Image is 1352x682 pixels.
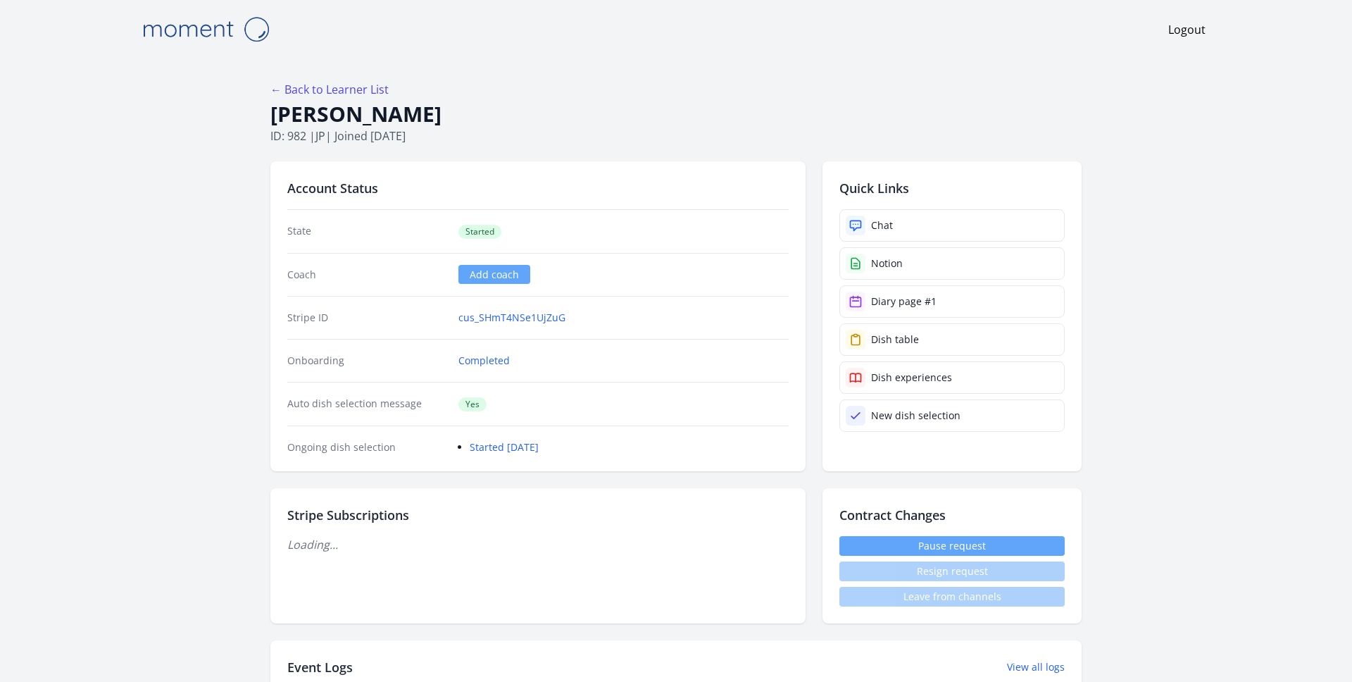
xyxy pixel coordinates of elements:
h2: Quick Links [839,178,1065,198]
a: Dish table [839,323,1065,356]
h2: Contract Changes [839,505,1065,525]
h2: Stripe Subscriptions [287,505,789,525]
a: Started [DATE] [470,440,539,454]
a: Pause request [839,536,1065,556]
a: Notion [839,247,1065,280]
dt: State [287,224,447,239]
a: Diary page #1 [839,285,1065,318]
span: Yes [458,397,487,411]
p: ID: 982 | | Joined [DATE] [270,128,1082,144]
div: New dish selection [871,409,960,423]
div: Notion [871,256,903,271]
a: Logout [1168,21,1206,38]
img: Moment [135,11,276,47]
dt: Coach [287,268,447,282]
h2: Account Status [287,178,789,198]
dt: Auto dish selection message [287,397,447,411]
dt: Onboarding [287,354,447,368]
dt: Ongoing dish selection [287,440,447,454]
div: Diary page #1 [871,294,937,309]
p: Loading... [287,536,789,553]
h1: [PERSON_NAME] [270,101,1082,128]
a: Add coach [458,265,530,284]
a: Dish experiences [839,361,1065,394]
span: Leave from channels [839,587,1065,607]
a: New dish selection [839,399,1065,432]
a: View all logs [1007,660,1065,674]
dt: Stripe ID [287,311,447,325]
a: ← Back to Learner List [270,82,389,97]
div: Dish experiences [871,371,952,385]
div: Dish table [871,333,919,347]
span: jp [315,128,325,144]
span: Started [458,225,501,239]
a: Completed [458,354,510,368]
a: Chat [839,209,1065,242]
a: cus_SHmT4NSe1UjZuG [458,311,565,325]
h2: Event Logs [287,657,353,677]
span: Resign request [839,562,1065,581]
div: Chat [871,218,893,232]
